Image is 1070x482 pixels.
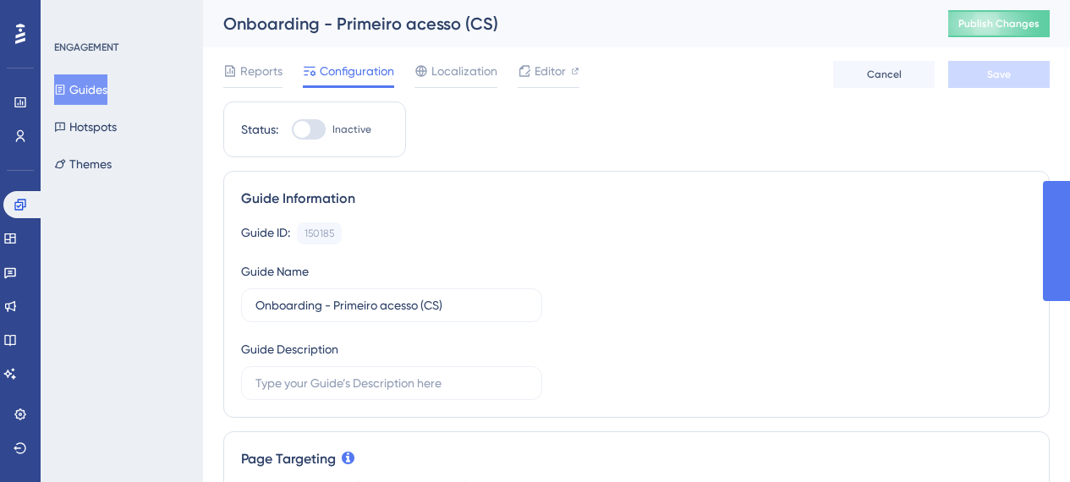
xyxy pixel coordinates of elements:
button: Themes [54,149,112,179]
iframe: UserGuiding AI Assistant Launcher [999,415,1050,466]
input: Type your Guide’s Description here [255,374,528,392]
div: 150185 [305,227,334,240]
div: Guide ID: [241,222,290,244]
span: Publish Changes [958,17,1040,30]
button: Save [948,61,1050,88]
span: Configuration [320,61,394,81]
span: Cancel [867,68,902,81]
div: Onboarding - Primeiro acesso (CS) [223,12,906,36]
div: Status: [241,119,278,140]
div: Guide Name [241,261,309,282]
div: ENGAGEMENT [54,41,118,54]
button: Cancel [833,61,935,88]
div: Guide Information [241,189,1032,209]
button: Hotspots [54,112,117,142]
div: Page Targeting [241,449,1032,469]
button: Publish Changes [948,10,1050,37]
input: Type your Guide’s Name here [255,296,528,315]
span: Editor [535,61,566,81]
span: Save [987,68,1011,81]
div: Guide Description [241,339,338,359]
span: Inactive [332,123,371,136]
span: Localization [431,61,497,81]
span: Reports [240,61,283,81]
button: Guides [54,74,107,105]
